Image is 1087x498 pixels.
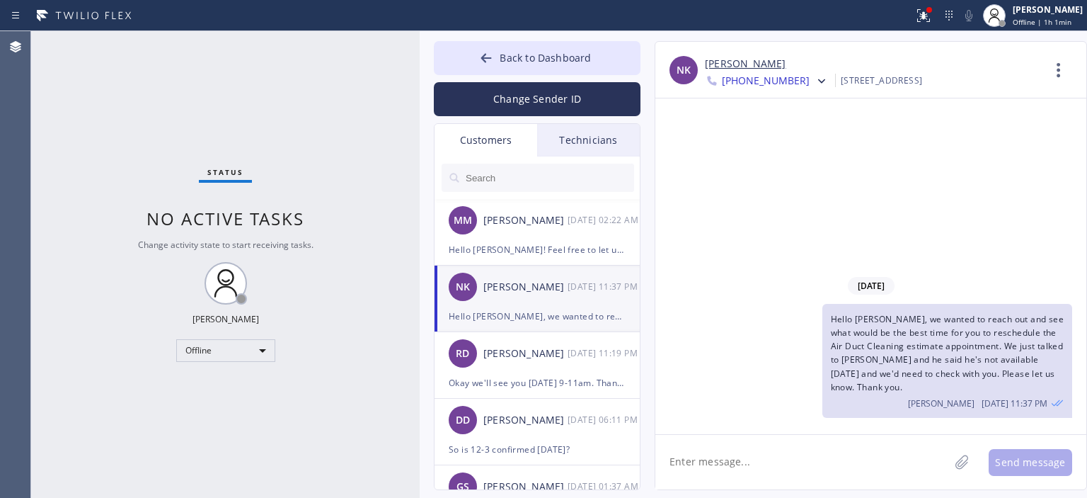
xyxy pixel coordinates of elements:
span: GS [456,479,469,495]
span: [PERSON_NAME] [908,397,974,409]
button: Change Sender ID [434,82,640,116]
span: RD [456,346,469,362]
button: Mute [959,6,979,26]
button: Back to Dashboard [434,41,640,75]
div: 08/11/2025 9:19 AM [568,345,641,361]
div: [PERSON_NAME] [483,213,568,229]
span: Status [207,167,243,177]
div: [PERSON_NAME] [1013,4,1083,16]
span: NK [456,279,470,295]
span: [DATE] 11:37 PM [982,397,1047,409]
span: DD [456,412,470,429]
div: 08/11/2025 9:11 AM [568,412,641,428]
div: Hello [PERSON_NAME], we wanted to reach out and see what would be the best time for you to resche... [449,308,626,324]
span: [DATE] [848,277,895,295]
div: Okay we'll see you [DATE] 9-11am. Thank you. [449,375,626,391]
div: So is 12-3 confirmed [DATE]? [449,441,626,458]
span: MM [454,213,472,229]
span: No active tasks [146,207,304,230]
span: [PHONE_NUMBER] [722,74,810,91]
div: [PERSON_NAME] [483,479,568,495]
span: Offline | 1h 1min [1013,17,1071,27]
button: Send message [989,449,1072,476]
span: Back to Dashboard [500,51,591,64]
div: [STREET_ADDRESS] [841,72,922,89]
div: Technicians [537,124,640,157]
div: [PERSON_NAME] [483,412,568,429]
div: Customers [435,124,537,157]
div: 08/11/2025 9:37 AM [568,278,641,295]
div: 08/11/2025 9:37 AM [822,304,1072,418]
a: [PERSON_NAME] [705,56,786,72]
span: Change activity state to start receiving tasks. [138,239,314,251]
div: Offline [176,339,275,362]
div: 08/08/2025 9:37 AM [568,478,641,494]
div: 08/11/2025 9:22 AM [568,212,641,228]
span: Hello [PERSON_NAME], we wanted to reach out and see what would be the best time for you to resche... [831,313,1064,393]
div: [PERSON_NAME] [483,279,568,295]
div: Hello [PERSON_NAME]! Feel free to let us know here what would be the best day for you to schedule... [449,242,626,258]
div: [PERSON_NAME] [483,346,568,362]
div: [PERSON_NAME] [192,313,259,325]
span: NK [677,62,691,79]
input: Search [464,164,634,192]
